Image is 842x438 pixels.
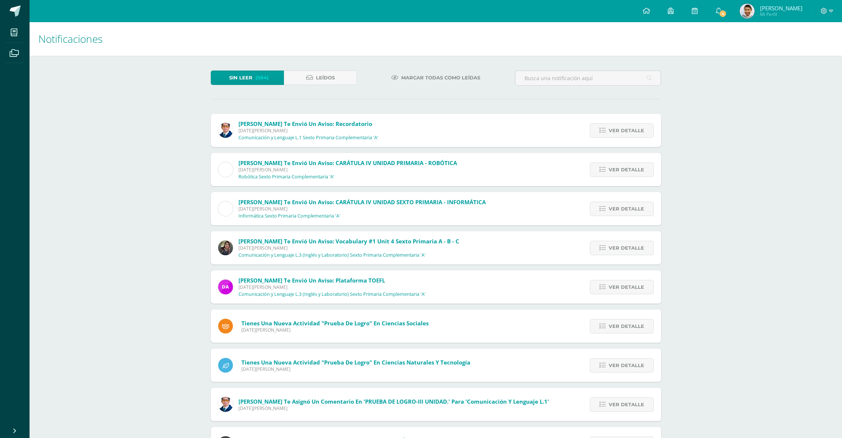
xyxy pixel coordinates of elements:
span: [PERSON_NAME] te envió un aviso: Plataforma TOEFL [238,277,385,284]
img: 059ccfba660c78d33e1d6e9d5a6a4bb6.png [218,123,233,138]
span: [DATE][PERSON_NAME] [238,245,459,251]
span: [PERSON_NAME] te envió un aviso: Vocabulary #1 unit 4 Sexto Primaria A - B - C [238,237,459,245]
img: f727c7009b8e908c37d274233f9e6ae1.png [218,240,233,255]
span: [DATE][PERSON_NAME] [238,127,378,134]
span: Sin leer [229,71,252,85]
span: [PERSON_NAME] te asignó un comentario en 'PRUEBA DE LOGRO-III UNIDAD.' para 'Comunicación y Lengu... [238,398,549,405]
span: [PERSON_NAME] [760,4,803,12]
a: Sin leer(584) [211,71,284,85]
img: cae4b36d6049cd6b8500bd0f72497672.png [218,162,233,177]
span: [PERSON_NAME] te envió un aviso: CARÁTULA IV UNIDAD SEXTO PRIMARIA - INFORMÁTICA [238,198,486,206]
span: [DATE][PERSON_NAME] [238,167,457,173]
img: 20293396c123fa1d0be50d4fd90c658f.png [218,280,233,294]
p: Informática Sexto Primaria Complementaria 'A' [238,213,340,219]
span: Ver detalle [609,163,644,177]
span: Tienes una nueva actividad "Prueba de Logro" En Ciencias Sociales [241,319,429,327]
span: 4 [719,10,727,18]
span: Tienes una nueva actividad "Prueba de Logro" En Ciencias Naturales y Tecnología [241,359,470,366]
p: Comunicación y Lenguaje L.1 Sexto Primaria Complementaria 'A' [238,135,378,141]
span: Leídos [316,71,335,85]
p: Comunicación y Lenguaje L.3 (Inglés y Laboratorio) Sexto Primaria Complementaria 'A' [238,291,426,297]
p: Comunicación y Lenguaje L.3 (Inglés y Laboratorio) Sexto Primaria Complementaria 'A' [238,252,426,258]
span: [DATE][PERSON_NAME] [241,327,429,333]
span: Ver detalle [609,241,644,255]
span: [DATE][PERSON_NAME] [238,206,486,212]
span: Ver detalle [609,202,644,216]
span: Ver detalle [609,319,644,333]
input: Busca una notificación aquí [515,71,661,85]
span: Mi Perfil [760,11,803,17]
span: Marcar todas como leídas [401,71,480,85]
span: [PERSON_NAME] te envió un aviso: CARÁTULA IV UNIDAD PRIMARIA - ROBÓTICA [238,159,457,167]
p: Robótica Sexto Primaria Complementaria 'A' [238,174,334,180]
img: 059ccfba660c78d33e1d6e9d5a6a4bb6.png [218,397,233,412]
span: Ver detalle [609,280,644,294]
span: (584) [255,71,269,85]
img: 171b93d59827ff1ea7b9a4b36d7066cb.png [740,4,755,18]
span: [DATE][PERSON_NAME] [238,284,426,290]
img: cae4b36d6049cd6b8500bd0f72497672.png [218,201,233,216]
span: Notificaciones [38,32,103,46]
span: [PERSON_NAME] te envió un aviso: Recordatorio [238,120,372,127]
span: Ver detalle [609,124,644,137]
span: Ver detalle [609,359,644,372]
a: Leídos [284,71,357,85]
span: [DATE][PERSON_NAME] [241,366,470,372]
span: [DATE][PERSON_NAME] [238,405,549,411]
span: Ver detalle [609,398,644,411]
a: Marcar todas como leídas [382,71,489,85]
